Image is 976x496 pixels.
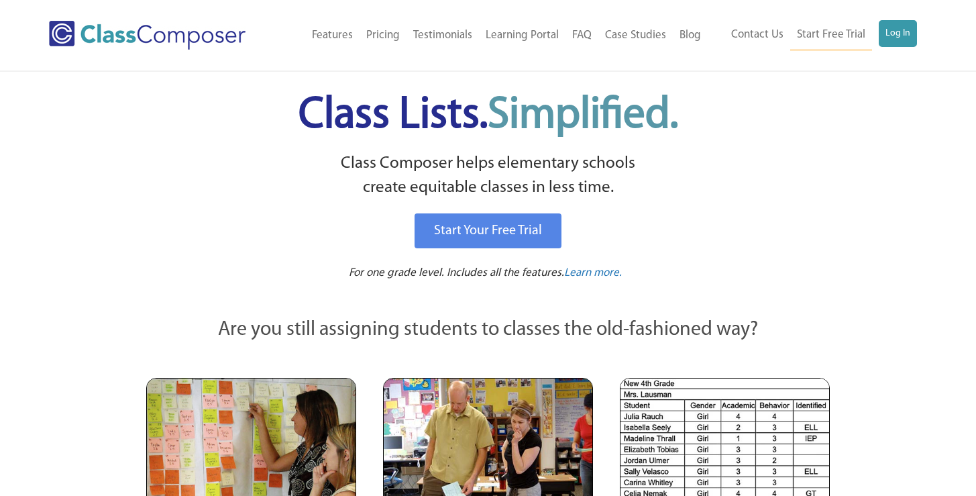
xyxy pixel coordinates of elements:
[879,20,917,47] a: Log In
[708,20,917,50] nav: Header Menu
[434,224,542,238] span: Start Your Free Trial
[565,21,598,50] a: FAQ
[144,152,832,201] p: Class Composer helps elementary schools create equitable classes in less time.
[724,20,790,50] a: Contact Us
[146,315,830,345] p: Are you still assigning students to classes the old-fashioned way?
[598,21,673,50] a: Case Studies
[349,267,564,279] span: For one grade level. Includes all the features.
[673,21,708,50] a: Blog
[278,21,708,50] nav: Header Menu
[305,21,360,50] a: Features
[415,213,561,248] a: Start Your Free Trial
[479,21,565,50] a: Learning Portal
[360,21,406,50] a: Pricing
[406,21,479,50] a: Testimonials
[488,94,678,138] span: Simplified.
[790,20,872,50] a: Start Free Trial
[564,265,622,282] a: Learn more.
[299,94,678,138] span: Class Lists.
[564,267,622,279] span: Learn more.
[49,21,246,50] img: Class Composer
